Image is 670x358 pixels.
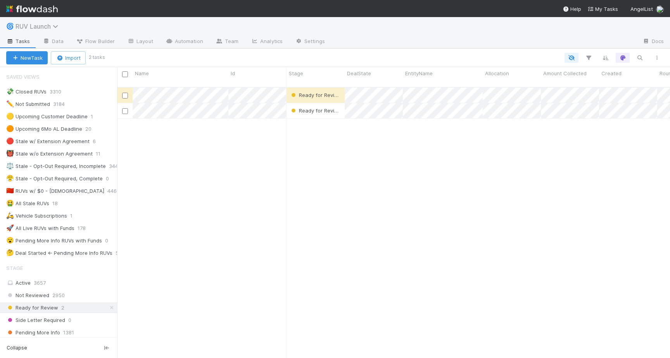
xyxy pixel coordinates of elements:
span: 🤮 [6,200,14,206]
span: Name [135,69,149,77]
img: logo-inverted-e16ddd16eac7371096b0.svg [6,2,58,16]
span: 11 [96,149,108,159]
span: 0 [106,174,117,183]
span: Ready for Review [290,92,342,98]
span: DealState [347,69,371,77]
span: 344 [109,161,126,171]
div: All Live RUVs with Funds [6,223,74,233]
span: Stage [6,260,23,276]
span: 5 [116,248,126,258]
span: EntityName [405,69,433,77]
div: Ready for Review [290,107,341,114]
span: 4467 [107,186,127,196]
input: Toggle All Rows Selected [122,71,128,77]
span: 3310 [50,87,69,97]
span: 1 [91,112,101,121]
span: My Tasks [587,6,618,12]
div: Vehicle Subscriptions [6,211,67,221]
span: Amount Collected [543,69,587,77]
span: Ready for Review [6,303,58,313]
button: NewTask [6,51,48,64]
span: RUV Launch [16,22,62,30]
span: ✏️ [6,100,14,107]
span: 🇨🇳 [6,187,14,194]
div: Ready for Review [290,91,341,99]
div: All Stale RUVs [6,199,49,208]
div: Upcoming 6Mo AL Deadline [6,124,82,134]
span: Not Reviewed [6,291,49,300]
span: 1381 [63,328,74,337]
span: 2 [61,303,64,313]
div: Stale - Opt-Out Required, Complete [6,174,103,183]
span: 🛵 [6,212,14,219]
span: AngelList [630,6,653,12]
input: Toggle Row Selected [122,93,128,99]
span: 6 [93,137,104,146]
span: Side Letter Required [6,315,65,325]
span: 20 [85,124,99,134]
span: Created [601,69,622,77]
input: Toggle Row Selected [122,108,128,114]
span: 🟡 [6,113,14,119]
span: Saved Views [6,69,40,85]
span: 😮 [6,237,14,244]
span: ⚖️ [6,163,14,169]
a: Docs [636,36,670,48]
div: Closed RUVs [6,87,47,97]
a: Automation [159,36,209,48]
span: Stage [289,69,303,77]
img: avatar_15e6a745-65a2-4f19-9667-febcb12e2fc8.png [656,5,664,13]
span: Collapse [7,344,27,351]
div: RUVs w/ $0 - [DEMOGRAPHIC_DATA] [6,186,104,196]
div: Not Submitted [6,99,50,109]
a: Analytics [245,36,289,48]
span: Pending More Info [6,328,60,337]
span: 🤔 [6,249,14,256]
span: 🌀 [6,23,14,29]
span: 18 [52,199,66,208]
div: Active [6,278,115,288]
span: Flow Builder [76,37,115,45]
a: My Tasks [587,5,618,13]
span: 👹 [6,150,14,157]
span: 178 [78,223,93,233]
button: Import [51,51,86,64]
span: 🚀 [6,225,14,231]
div: Deal Started <- Pending More Info RUVs [6,248,112,258]
a: Settings [289,36,331,48]
a: Flow Builder [70,36,121,48]
div: Stale w/ Extension Agreement [6,137,90,146]
span: 🟠 [6,125,14,132]
span: Ready for Review [290,107,342,114]
a: Team [209,36,245,48]
span: 2950 [52,291,65,300]
div: Upcoming Customer Deadline [6,112,88,121]
span: 0 [68,315,71,325]
span: 🔴 [6,138,14,144]
div: Help [563,5,581,13]
span: 3184 [53,99,73,109]
span: Tasks [6,37,30,45]
span: 💸 [6,88,14,95]
span: 0 [105,236,116,246]
span: 😤 [6,175,14,182]
span: Id [231,69,235,77]
div: Stale w/o Extension Agreement [6,149,93,159]
span: Allocation [485,69,509,77]
a: Layout [121,36,159,48]
span: 1 [70,211,80,221]
small: 2 tasks [89,54,105,61]
a: Data [36,36,70,48]
div: Stale - Opt-Out Required, Incomplete [6,161,106,171]
div: Pending More Info RUVs with Funds [6,236,102,246]
span: 3657 [34,280,46,286]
